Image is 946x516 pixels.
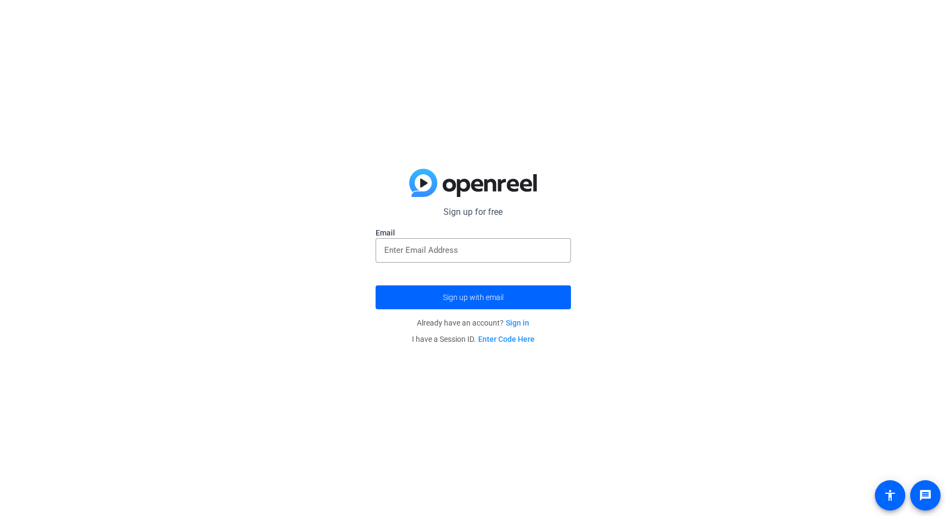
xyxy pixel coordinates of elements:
a: Sign in [506,318,529,327]
input: Enter Email Address [384,244,562,257]
span: I have a Session ID. [412,335,535,343]
button: Sign up with email [376,285,571,309]
label: Email [376,227,571,238]
p: Sign up for free [376,206,571,219]
img: blue-gradient.svg [409,169,537,197]
a: Enter Code Here [478,335,535,343]
mat-icon: accessibility [884,489,897,502]
span: Already have an account? [417,318,529,327]
mat-icon: message [919,489,932,502]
